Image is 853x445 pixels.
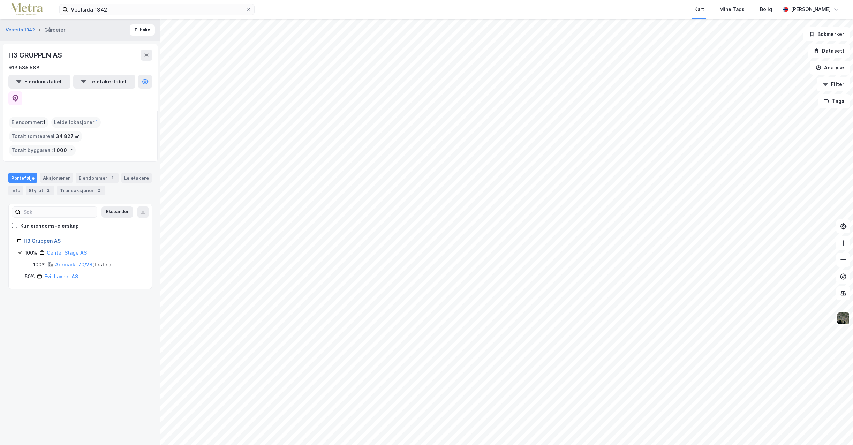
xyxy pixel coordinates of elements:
button: Bokmerker [803,27,850,41]
div: Eiendommer : [9,117,48,128]
div: [PERSON_NAME] [791,5,831,14]
div: Leide lokasjoner : [51,117,101,128]
div: 2 [45,187,52,194]
div: H3 GRUPPEN AS [8,50,63,61]
div: Totalt tomteareal : [9,131,82,142]
button: Analyse [810,61,850,75]
a: Center Stage AS [47,250,87,256]
div: Leietakere [121,173,152,183]
div: Portefølje [8,173,37,183]
a: Evil Layher AS [44,273,78,279]
iframe: Chat Widget [818,412,853,445]
div: Totalt byggareal : [9,145,76,156]
button: Ekspander [101,206,133,218]
button: Vestsia 1342 [6,27,36,33]
div: 50% [25,272,35,281]
button: Tilbake [130,24,155,36]
div: Eiendommer [76,173,119,183]
div: Mine Tags [719,5,745,14]
div: 1 [109,174,116,181]
a: Aremark, 70/28 [55,262,92,267]
div: Gårdeier [44,26,65,34]
div: Transaksjoner [57,186,105,195]
img: metra-logo.256734c3b2bbffee19d4.png [11,3,43,16]
span: 1 [43,118,46,127]
div: 100% [25,249,37,257]
button: Tags [818,94,850,108]
input: Søk på adresse, matrikkel, gårdeiere, leietakere eller personer [68,4,246,15]
div: 913 535 588 [8,63,40,72]
div: Bolig [760,5,772,14]
a: H3 Gruppen AS [24,238,61,244]
img: 9k= [837,312,850,325]
button: Eiendomstabell [8,75,70,89]
div: Kontrollprogram for chat [818,412,853,445]
div: 2 [95,187,102,194]
div: ( fester ) [55,261,111,269]
span: 1 [96,118,98,127]
div: Kart [694,5,704,14]
div: Aksjonærer [40,173,73,183]
button: Filter [817,77,850,91]
div: Info [8,186,23,195]
button: Datasett [808,44,850,58]
button: Leietakertabell [73,75,135,89]
input: Søk [21,207,97,217]
div: 100% [33,261,46,269]
span: 1 000 ㎡ [53,146,73,154]
div: Kun eiendoms-eierskap [20,222,79,230]
div: Styret [26,186,54,195]
span: 34 827 ㎡ [56,132,80,141]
